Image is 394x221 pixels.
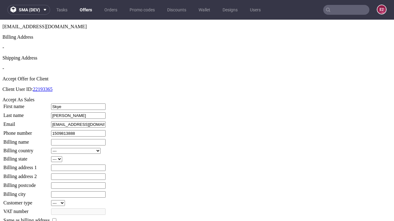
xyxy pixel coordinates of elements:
[19,8,40,12] span: sma (dev)
[3,180,50,187] td: Customer type
[126,5,159,15] a: Promo codes
[246,5,264,15] a: Users
[3,128,50,134] td: Billing country
[219,5,241,15] a: Designs
[2,25,4,30] span: -
[2,56,392,62] div: Accept Offer for Client
[3,162,50,169] td: Billing postcode
[2,77,392,83] div: Accept As Sales
[3,197,50,204] td: Same as billing address
[163,5,190,15] a: Discounts
[3,119,50,126] td: Billing name
[3,110,50,117] td: Phone number
[3,136,50,143] td: Billing state
[3,92,50,99] td: Last name
[2,46,4,51] span: -
[3,188,50,196] td: VAT number
[101,5,121,15] a: Orders
[2,36,392,41] div: Shipping Address
[3,83,50,91] td: First name
[195,5,214,15] a: Wallet
[2,4,87,10] span: [EMAIL_ADDRESS][DOMAIN_NAME]
[3,145,50,152] td: Billing address 1
[377,5,386,14] figcaption: e2
[3,153,50,161] td: Billing address 2
[76,5,96,15] a: Offers
[2,15,392,20] div: Billing Address
[3,101,50,108] td: Email
[3,171,50,178] td: Billing city
[2,67,392,72] p: Client User ID:
[33,67,53,72] a: 22193365
[53,5,71,15] a: Tasks
[7,5,50,15] button: sma (dev)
